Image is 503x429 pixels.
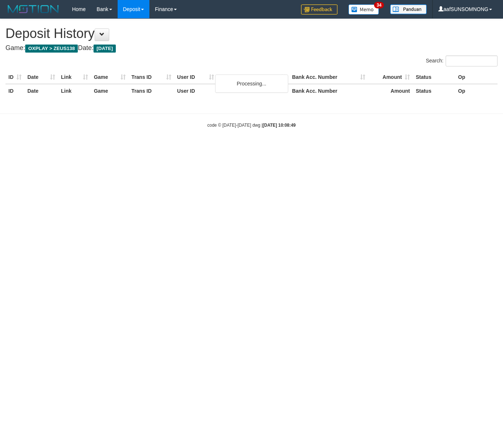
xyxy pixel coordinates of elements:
[5,84,24,97] th: ID
[58,70,91,84] th: Link
[374,2,384,8] span: 34
[413,70,455,84] th: Status
[129,84,174,97] th: Trans ID
[289,70,368,84] th: Bank Acc. Number
[129,70,174,84] th: Trans ID
[348,4,379,15] img: Button%20Memo.svg
[426,55,498,66] label: Search:
[24,84,58,97] th: Date
[94,45,116,53] span: [DATE]
[91,70,129,84] th: Game
[24,70,58,84] th: Date
[455,84,498,97] th: Op
[301,4,338,15] img: Feedback.jpg
[217,70,289,84] th: Bank Acc. Name
[174,70,217,84] th: User ID
[413,84,455,97] th: Status
[58,84,91,97] th: Link
[446,55,498,66] input: Search:
[289,84,368,97] th: Bank Acc. Number
[91,84,129,97] th: Game
[5,45,498,52] h4: Game: Date:
[455,70,498,84] th: Op
[368,70,413,84] th: Amount
[390,4,427,14] img: panduan.png
[263,123,296,128] strong: [DATE] 10:08:49
[5,70,24,84] th: ID
[5,4,61,15] img: MOTION_logo.png
[368,84,413,97] th: Amount
[174,84,217,97] th: User ID
[215,74,288,93] div: Processing...
[25,45,78,53] span: OXPLAY > ZEUS138
[207,123,296,128] small: code © [DATE]-[DATE] dwg |
[5,26,498,41] h1: Deposit History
